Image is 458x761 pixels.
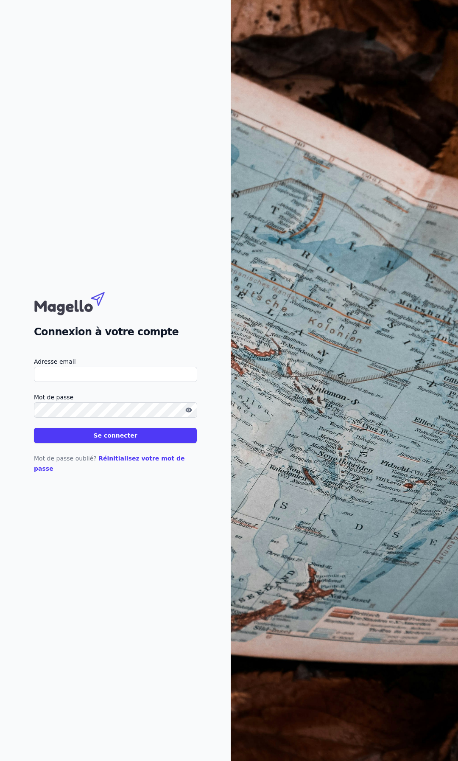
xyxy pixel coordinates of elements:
p: Mot de passe oublié? [34,453,197,474]
img: Magello [34,288,123,317]
button: Se connecter [34,428,197,443]
a: Réinitialisez votre mot de passe [34,455,185,472]
h2: Connexion à votre compte [34,324,197,340]
label: Adresse email [34,357,197,367]
label: Mot de passe [34,392,197,402]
